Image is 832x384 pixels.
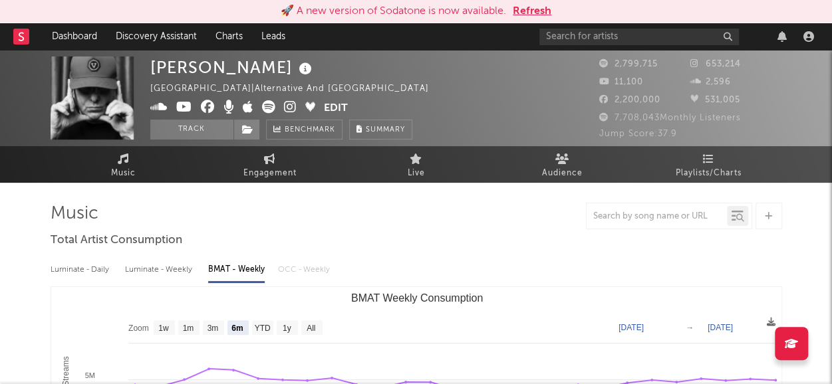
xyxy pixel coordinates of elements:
a: Engagement [197,146,343,183]
span: 2,799,715 [599,60,658,68]
span: 11,100 [599,78,643,86]
span: Music [111,165,136,181]
span: 7,708,043 Monthly Listeners [599,114,741,122]
text: BMAT Weekly Consumption [350,292,482,304]
button: Track [150,120,233,140]
a: Leads [252,23,295,50]
a: Charts [206,23,252,50]
div: [PERSON_NAME] [150,56,315,78]
button: Summary [349,120,412,140]
span: Total Artist Consumption [51,233,182,248]
input: Search for artists [539,29,739,45]
span: Audience [542,165,583,181]
span: 653,214 [690,60,741,68]
span: Live [408,165,425,181]
span: Engagement [243,165,297,181]
text: [DATE] [619,323,644,332]
input: Search by song name or URL [587,211,727,222]
a: Benchmark [266,120,343,140]
div: 🚀 A new version of Sodatone is now available. [281,3,506,19]
a: Discovery Assistant [106,23,206,50]
span: Benchmark [285,122,335,138]
div: BMAT - Weekly [208,258,265,281]
span: 2,200,000 [599,96,660,104]
span: Playlists/Charts [676,165,742,181]
text: [DATE] [708,323,733,332]
a: Playlists/Charts [636,146,782,183]
a: Audience [489,146,636,183]
span: 2,596 [690,78,731,86]
text: 6m [231,324,243,333]
text: 5M [84,371,94,379]
text: 1m [182,324,194,333]
div: Luminate - Daily [51,258,112,281]
text: 3m [207,324,218,333]
span: Summary [366,126,405,134]
a: Dashboard [43,23,106,50]
text: All [307,324,315,333]
span: Jump Score: 37.9 [599,130,677,138]
text: → [686,323,694,332]
button: Edit [324,100,348,117]
div: Luminate - Weekly [125,258,195,281]
text: 1w [158,324,169,333]
a: Music [51,146,197,183]
text: 1y [282,324,291,333]
a: Live [343,146,489,183]
text: Zoom [128,324,149,333]
button: Refresh [513,3,551,19]
span: 531,005 [690,96,740,104]
text: YTD [254,324,270,333]
div: [GEOGRAPHIC_DATA] | Alternative and [GEOGRAPHIC_DATA] [150,81,444,97]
